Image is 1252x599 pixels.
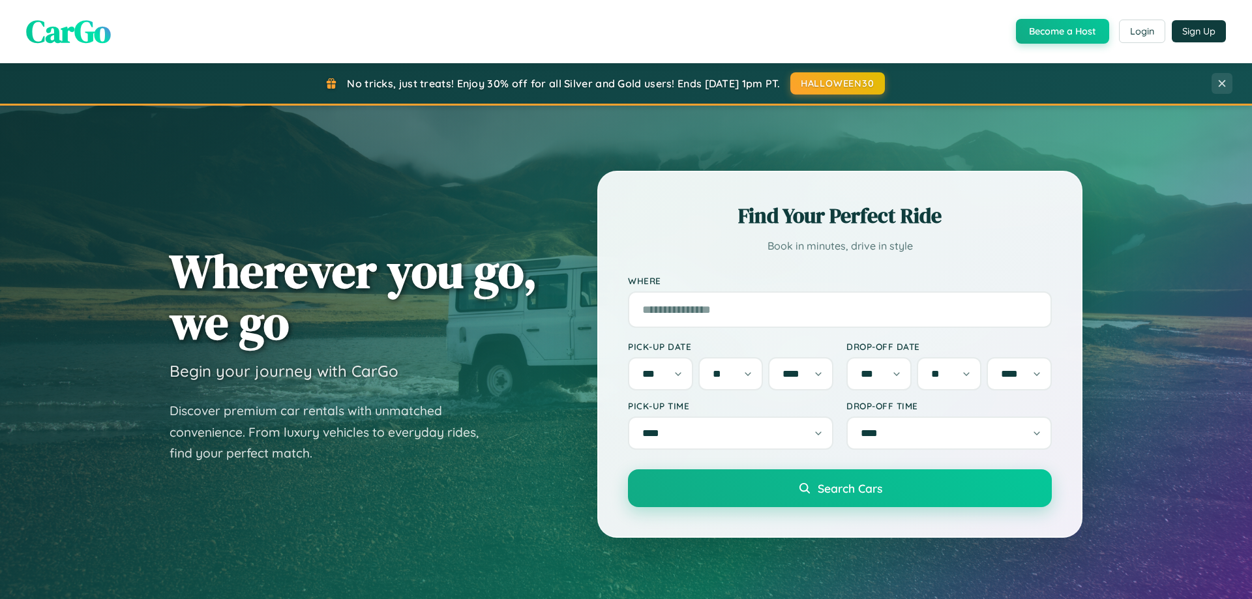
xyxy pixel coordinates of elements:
[1119,20,1165,43] button: Login
[170,400,496,464] p: Discover premium car rentals with unmatched convenience. From luxury vehicles to everyday rides, ...
[628,400,833,411] label: Pick-up Time
[1172,20,1226,42] button: Sign Up
[1016,19,1109,44] button: Become a Host
[790,72,885,95] button: HALLOWEEN30
[846,400,1052,411] label: Drop-off Time
[628,469,1052,507] button: Search Cars
[26,10,111,53] span: CarGo
[347,77,780,90] span: No tricks, just treats! Enjoy 30% off for all Silver and Gold users! Ends [DATE] 1pm PT.
[170,245,537,348] h1: Wherever you go, we go
[628,341,833,352] label: Pick-up Date
[628,275,1052,286] label: Where
[846,341,1052,352] label: Drop-off Date
[628,237,1052,256] p: Book in minutes, drive in style
[628,201,1052,230] h2: Find Your Perfect Ride
[170,361,398,381] h3: Begin your journey with CarGo
[818,481,882,495] span: Search Cars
